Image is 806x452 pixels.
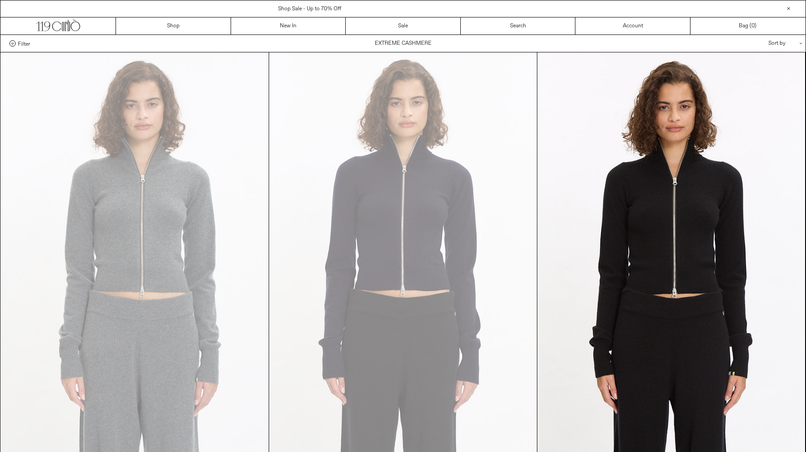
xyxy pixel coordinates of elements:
[116,17,231,34] a: Shop
[716,35,797,52] div: Sort by
[751,22,756,30] span: )
[751,22,755,30] span: 0
[231,17,346,34] a: New In
[278,5,341,13] a: Shop Sale - Up to 70% Off
[690,17,806,34] a: Bag ()
[461,17,576,34] a: Search
[346,17,461,34] a: Sale
[575,17,690,34] a: Account
[18,40,30,47] span: Filter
